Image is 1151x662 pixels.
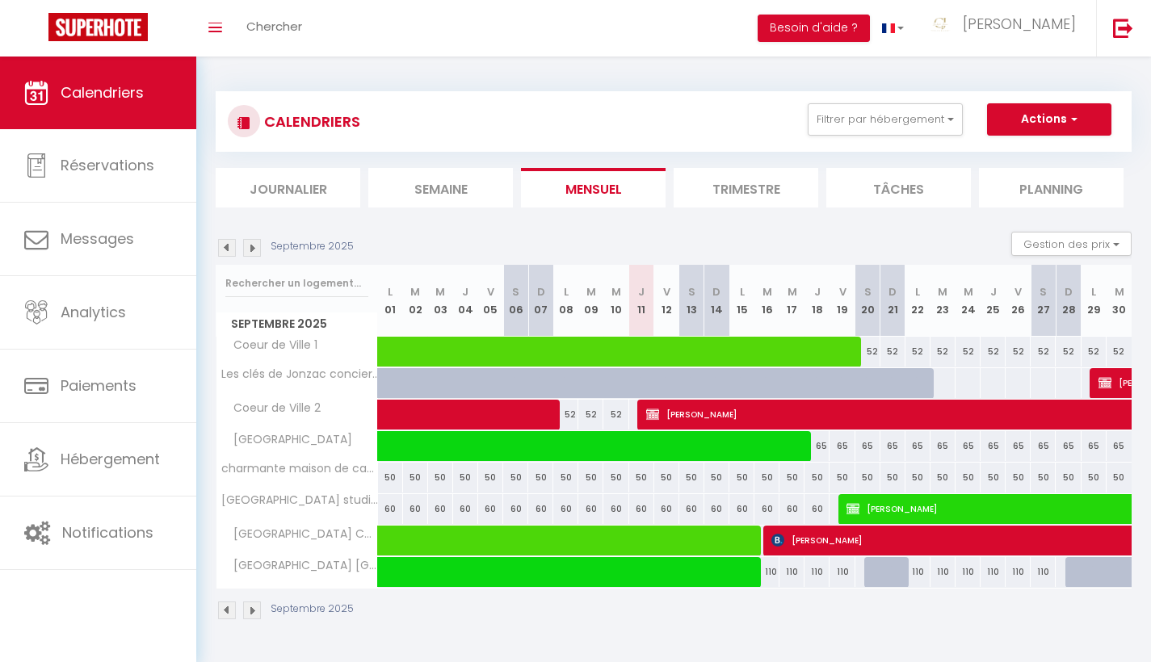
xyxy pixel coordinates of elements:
button: Besoin d'aide ? [758,15,870,42]
abbr: M [435,284,445,300]
th: 12 [654,265,679,337]
abbr: L [1091,284,1096,300]
div: 60 [654,494,679,524]
th: 21 [880,265,905,337]
div: 50 [930,463,956,492]
p: Septembre 2025 [271,239,354,254]
abbr: J [814,284,821,300]
div: 65 [1107,431,1132,461]
abbr: D [537,284,545,300]
div: 50 [1031,463,1056,492]
div: 50 [956,463,981,492]
div: 50 [453,463,478,492]
th: 18 [804,265,830,337]
div: 50 [578,463,603,492]
img: ... [928,17,952,32]
span: Messages [61,228,134,249]
abbr: V [839,284,846,300]
div: 60 [528,494,553,524]
abbr: M [788,284,797,300]
abbr: M [410,284,420,300]
th: 06 [503,265,528,337]
span: [GEOGRAPHIC_DATA] Champlain [219,526,380,543]
span: Notifications [62,522,153,543]
button: Gestion des prix [1011,232,1132,256]
th: 10 [603,265,628,337]
abbr: L [388,284,393,300]
th: 16 [754,265,779,337]
span: Hébergement [61,449,160,469]
div: 50 [403,463,428,492]
abbr: J [638,284,645,300]
input: Rechercher un logement... [225,269,368,298]
div: 52 [1107,337,1132,367]
li: Journalier [216,168,360,207]
div: 60 [503,494,528,524]
div: 50 [704,463,729,492]
th: 04 [453,265,478,337]
div: 110 [1031,557,1056,587]
div: 50 [905,463,930,492]
div: 50 [729,463,754,492]
div: 60 [453,494,478,524]
button: Filtrer par hébergement [808,103,963,136]
span: [GEOGRAPHIC_DATA] [219,431,356,449]
abbr: M [611,284,621,300]
th: 17 [779,265,804,337]
abbr: L [740,284,745,300]
div: 60 [578,494,603,524]
th: 11 [629,265,654,337]
span: [GEOGRAPHIC_DATA] studio DUGUA [219,494,380,506]
th: 28 [1056,265,1081,337]
th: 15 [729,265,754,337]
abbr: L [915,284,920,300]
abbr: V [663,284,670,300]
li: Trimestre [674,168,818,207]
span: Chercher [246,18,302,35]
th: 26 [1006,265,1031,337]
div: 50 [654,463,679,492]
span: Réservations [61,155,154,175]
th: 25 [981,265,1006,337]
abbr: M [964,284,973,300]
div: 110 [981,557,1006,587]
div: 50 [830,463,855,492]
th: 19 [830,265,855,337]
abbr: S [864,284,872,300]
div: 50 [629,463,654,492]
th: 13 [679,265,704,337]
th: 08 [553,265,578,337]
th: 20 [855,265,880,337]
div: 50 [603,463,628,492]
img: logout [1113,18,1133,38]
li: Planning [979,168,1124,207]
th: 29 [1082,265,1107,337]
div: 65 [1031,431,1056,461]
abbr: D [1065,284,1073,300]
div: 60 [729,494,754,524]
div: 60 [754,494,779,524]
th: 14 [704,265,729,337]
th: 23 [930,265,956,337]
span: [PERSON_NAME] [963,14,1076,34]
abbr: S [688,284,695,300]
div: 50 [1107,463,1132,492]
th: 09 [578,265,603,337]
abbr: D [888,284,897,300]
th: 01 [378,265,403,337]
img: Super Booking [48,13,148,41]
abbr: L [564,284,569,300]
span: Paiements [61,375,137,396]
div: 50 [679,463,704,492]
th: 30 [1107,265,1132,337]
div: 60 [629,494,654,524]
th: 02 [403,265,428,337]
div: 50 [378,463,403,492]
div: 50 [1006,463,1031,492]
span: Les clés de Jonzac conciergerie Carré des Antilles [219,368,380,380]
abbr: S [1040,284,1047,300]
li: Mensuel [521,168,666,207]
div: 50 [503,463,528,492]
div: 60 [553,494,578,524]
div: 50 [478,463,503,492]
